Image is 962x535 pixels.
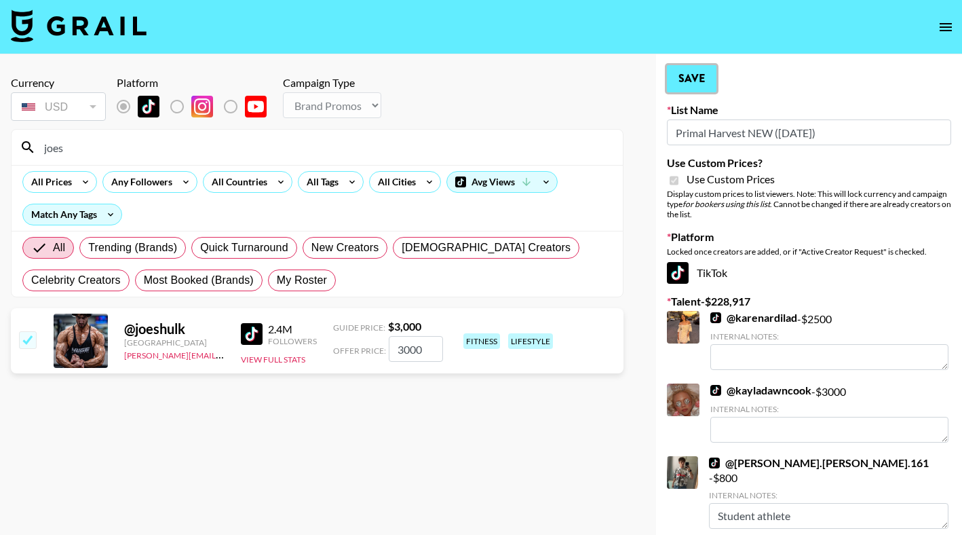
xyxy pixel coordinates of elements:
div: Internal Notes: [710,404,948,414]
img: Grail Talent [11,10,147,42]
div: Followers [268,336,317,346]
label: Talent - $ 228,917 [667,295,951,308]
div: Any Followers [103,172,175,192]
div: Internal Notes: [710,331,948,342]
div: Currency is locked to USD [11,90,106,124]
img: TikTok [138,96,159,117]
em: for bookers using this list [682,199,770,209]
input: Search by User Name [36,136,615,158]
div: All Tags [299,172,341,192]
div: USD [14,95,103,119]
div: All Prices [23,172,75,192]
label: Use Custom Prices? [667,156,951,170]
div: 2.4M [268,322,317,336]
div: [GEOGRAPHIC_DATA] [124,337,225,348]
img: TikTok [710,385,721,396]
a: @karenardilad [710,311,797,325]
img: TikTok [709,458,720,468]
div: Avg Views [447,172,557,192]
span: Offer Price: [333,346,386,356]
img: Instagram [191,96,213,117]
span: My Roster [277,272,327,289]
div: All Countries [204,172,270,192]
div: @ joeshulk [124,320,225,337]
div: - $ 3000 [710,384,948,443]
div: Platform [117,76,277,90]
div: Display custom prices to list viewers. Note: This will lock currency and campaign type . Cannot b... [667,189,951,219]
button: View Full Stats [241,354,305,365]
span: Guide Price: [333,322,385,333]
span: Quick Turnaround [200,240,288,256]
img: TikTok [667,262,689,284]
span: Celebrity Creators [31,272,121,289]
span: Trending (Brands) [88,240,177,256]
strong: $ 3,000 [388,320,421,333]
div: Internal Notes: [709,490,948,500]
div: - $ 800 [709,456,948,529]
span: Use Custom Prices [687,172,775,186]
a: @kayladawncook [710,384,811,397]
a: [PERSON_NAME][EMAIL_ADDRESS][PERSON_NAME][DOMAIN_NAME] [124,348,389,361]
div: Currency [11,76,106,90]
div: Locked once creators are added, or if "Active Creator Request" is checked. [667,246,951,257]
button: Save [667,65,716,92]
button: open drawer [932,14,959,41]
div: Match Any Tags [23,204,121,225]
img: YouTube [245,96,267,117]
span: [DEMOGRAPHIC_DATA] Creators [402,240,571,256]
a: @[PERSON_NAME].[PERSON_NAME].161 [709,456,929,470]
label: List Name [667,103,951,117]
span: All [53,240,65,256]
img: TikTok [710,312,721,323]
div: - $ 2500 [710,311,948,370]
input: 3,000 [389,336,443,362]
textarea: Student athlete [709,503,948,529]
div: lifestyle [508,333,553,349]
span: Most Booked (Brands) [144,272,254,289]
label: Platform [667,230,951,244]
div: TikTok [667,262,951,284]
div: List locked to TikTok. [117,92,277,121]
span: New Creators [311,240,379,256]
div: Campaign Type [283,76,381,90]
div: fitness [463,333,500,349]
img: TikTok [241,323,263,345]
div: All Cities [370,172,419,192]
